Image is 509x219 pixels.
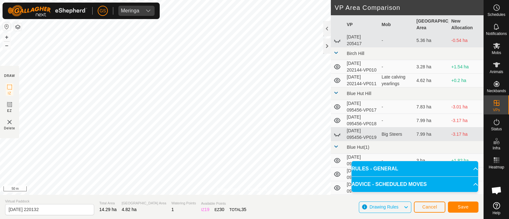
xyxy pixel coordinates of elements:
[414,74,449,87] td: 4.62 ha
[171,207,174,212] span: 1
[6,118,13,126] img: VP
[99,201,117,206] span: Total Area
[121,8,139,13] div: Meringa
[414,60,449,74] td: 3.28 ha
[3,23,10,31] button: Reset Map
[414,202,445,213] button: Cancel
[448,202,478,213] button: Save
[5,199,94,204] span: Virtual Paddock
[490,70,503,74] span: Animals
[344,168,379,181] td: [DATE] 095456-VP011
[122,201,166,206] span: [GEOGRAPHIC_DATA] Area
[4,73,15,78] div: DRAW
[241,207,247,212] span: 35
[344,60,379,74] td: [DATE] 202144-VP010
[201,206,209,213] div: IZ
[352,165,398,173] span: RULES - GENERAL
[344,15,379,34] th: VP
[414,114,449,127] td: 7.99 ha
[382,74,412,87] div: Late calving yearlings
[449,15,484,34] th: New Allocation
[118,6,142,16] span: Meringa
[7,108,12,113] span: EZ
[382,37,412,44] div: -
[449,60,484,74] td: +1.54 ha
[449,74,484,87] td: +0.2 ha
[449,127,484,141] td: -3.17 ha
[205,207,210,212] span: 19
[352,181,427,188] span: ADVICE - SCHEDULED MOVES
[344,114,379,127] td: [DATE] 095456-VP018
[484,200,509,217] a: Help
[347,91,371,96] span: Blue Hut Hill
[171,201,196,206] span: Watering Points
[201,201,246,206] span: Available Points
[382,157,412,164] div: -
[489,165,504,169] span: Heatmap
[8,91,11,96] span: IZ
[414,15,449,34] th: [GEOGRAPHIC_DATA] Area
[449,154,484,168] td: +1.82 ha
[14,23,22,31] button: Map Layers
[100,8,106,14] span: GS
[4,126,15,131] span: Delete
[344,100,379,114] td: [DATE] 095456-VP017
[487,13,505,17] span: Schedules
[449,34,484,47] td: -0.54 ha
[3,33,10,41] button: +
[344,34,379,47] td: [DATE] 205417
[449,195,484,209] td: -3.84 ha
[492,51,501,55] span: Mobs
[414,154,449,168] td: 3 ha
[382,64,412,70] div: -
[344,74,379,87] td: [DATE] 202144-VP011
[122,207,137,212] span: 4.82 ha
[414,127,449,141] td: 7.99 ha
[379,15,414,34] th: Mob
[3,42,10,49] button: –
[491,127,502,131] span: Status
[344,127,379,141] td: [DATE] 095456-VP019
[382,104,412,110] div: -
[344,195,379,209] td: [DATE] 095456-VP020
[422,204,437,209] span: Cancel
[99,207,117,212] span: 14.29 ha
[449,114,484,127] td: -3.17 ha
[382,117,412,124] div: -
[8,5,87,17] img: Gallagher Logo
[248,187,267,192] a: Contact Us
[347,51,364,56] span: Birch Hill
[414,195,449,209] td: 8.66 ha
[486,32,507,36] span: Notifications
[449,100,484,114] td: -3.01 ha
[347,145,369,150] span: Blue Hut(1)
[217,187,241,192] a: Privacy Policy
[142,6,155,16] div: dropdown trigger
[352,161,478,176] p-accordion-header: RULES - GENERAL
[414,34,449,47] td: 5.36 ha
[414,100,449,114] td: 7.83 ha
[487,89,506,93] span: Neckbands
[344,181,379,195] td: [DATE] 095456-VP016
[458,204,469,209] span: Save
[492,211,500,215] span: Help
[229,206,246,213] div: TOTAL
[382,131,412,138] div: Big Steers
[220,207,225,212] span: 30
[487,181,506,200] div: Open chat
[492,146,500,150] span: Infra
[335,4,484,11] h2: VP Area Comparison
[369,204,398,209] span: Drawing Rules
[214,206,224,213] div: EZ
[493,108,500,112] span: VPs
[344,154,379,168] td: [DATE] 095456-VP001
[352,177,478,192] p-accordion-header: ADVICE - SCHEDULED MOVES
